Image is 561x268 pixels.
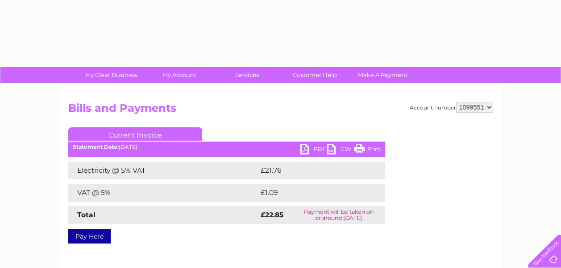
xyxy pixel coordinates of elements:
div: [DATE] [68,144,385,150]
td: £1.09 [258,184,364,202]
a: My Account [142,67,216,83]
strong: £22.85 [261,211,283,219]
td: VAT @ 5% [68,184,258,202]
td: Payment will be taken on or around [DATE] [292,206,385,224]
strong: Total [77,211,96,219]
a: Pay Here [68,229,111,244]
a: Make A Payment [346,67,420,83]
a: Current Invoice [68,127,202,141]
td: £21.76 [258,162,366,179]
div: Account number [410,102,493,113]
b: Statement Date: [73,143,119,150]
a: Print [354,144,381,157]
a: My Clear Business [75,67,148,83]
td: Electricity @ 5% VAT [68,162,258,179]
a: Services [210,67,284,83]
a: Customer Help [278,67,352,83]
a: PDF [300,144,327,157]
h2: Bills and Payments [68,102,493,119]
a: CSV [327,144,354,157]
